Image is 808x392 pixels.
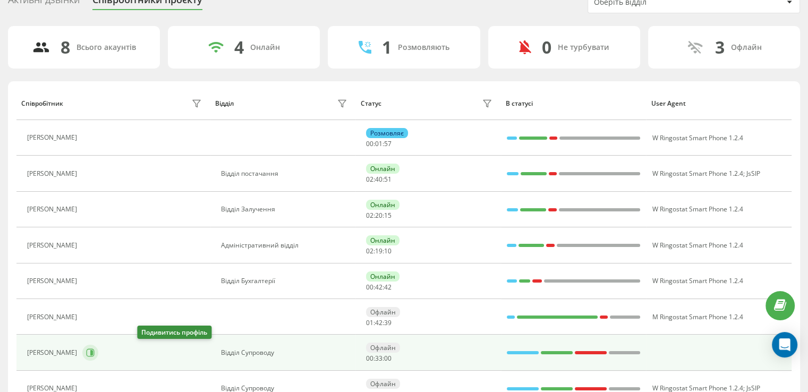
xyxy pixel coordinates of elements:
[76,43,136,52] div: Всього акаунтів
[27,242,80,249] div: [PERSON_NAME]
[221,170,350,177] div: Відділ постачання
[652,133,743,142] span: W Ringostat Smart Phone 1.2.4
[746,169,760,178] span: JsSIP
[384,318,392,327] span: 39
[366,271,399,282] div: Онлайн
[506,100,641,107] div: В статусі
[398,43,449,52] div: Розмовляють
[366,200,399,210] div: Онлайн
[21,100,63,107] div: Співробітник
[366,211,373,220] span: 02
[366,128,408,138] div: Розмовляє
[27,349,80,356] div: [PERSON_NAME]
[366,246,373,255] span: 02
[384,139,392,148] span: 57
[375,175,382,184] span: 40
[215,100,234,107] div: Відділ
[652,241,743,250] span: W Ringostat Smart Phone 1.2.4
[558,43,609,52] div: Не турбувати
[652,276,743,285] span: W Ringostat Smart Phone 1.2.4
[366,139,373,148] span: 00
[366,319,392,327] div: : :
[375,318,382,327] span: 42
[730,43,761,52] div: Офлайн
[375,246,382,255] span: 19
[366,355,392,362] div: : :
[375,139,382,148] span: 01
[366,140,392,148] div: : :
[221,206,350,213] div: Відділ Залучення
[27,206,80,213] div: [PERSON_NAME]
[384,354,392,363] span: 00
[221,349,350,356] div: Відділ Супроводу
[542,37,551,57] div: 0
[366,318,373,327] span: 01
[366,284,392,291] div: : :
[250,43,280,52] div: Онлайн
[61,37,70,57] div: 8
[652,204,743,214] span: W Ringostat Smart Phone 1.2.4
[234,37,244,57] div: 4
[384,283,392,292] span: 42
[652,169,743,178] span: W Ringostat Smart Phone 1.2.4
[366,235,399,245] div: Онлайн
[366,176,392,183] div: : :
[384,246,392,255] span: 10
[375,211,382,220] span: 20
[366,343,400,353] div: Офлайн
[27,134,80,141] div: [PERSON_NAME]
[27,170,80,177] div: [PERSON_NAME]
[366,379,400,389] div: Офлайн
[137,326,211,339] div: Подивитись профіль
[375,283,382,292] span: 42
[221,242,350,249] div: Адміністративний відділ
[366,307,400,317] div: Офлайн
[27,277,80,285] div: [PERSON_NAME]
[361,100,381,107] div: Статус
[375,354,382,363] span: 33
[366,283,373,292] span: 00
[27,385,80,392] div: [PERSON_NAME]
[366,248,392,255] div: : :
[651,100,787,107] div: User Agent
[384,175,392,184] span: 51
[221,277,350,285] div: Відділ Бухгалтерії
[366,164,399,174] div: Онлайн
[27,313,80,321] div: [PERSON_NAME]
[366,354,373,363] span: 00
[772,332,797,357] div: Open Intercom Messenger
[221,385,350,392] div: Відділ Супроводу
[366,175,373,184] span: 02
[382,37,392,57] div: 1
[652,312,743,321] span: M Ringostat Smart Phone 1.2.4
[384,211,392,220] span: 15
[715,37,724,57] div: 3
[366,212,392,219] div: : :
